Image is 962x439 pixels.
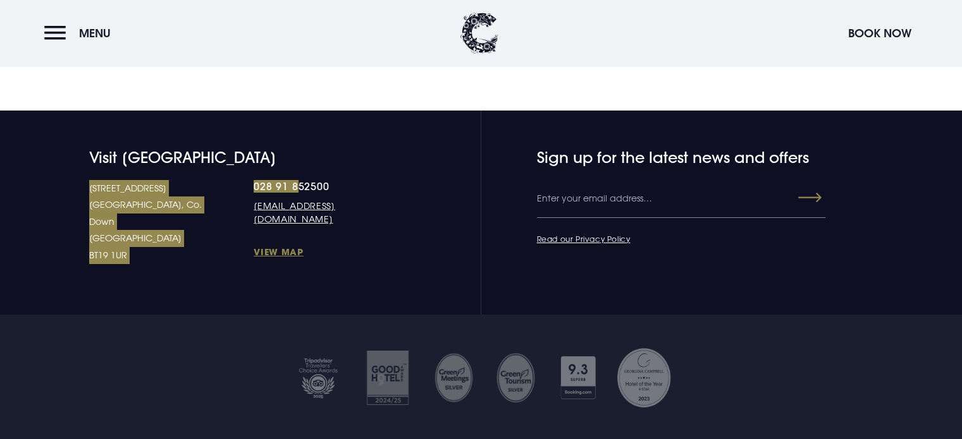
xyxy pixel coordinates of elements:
[496,352,536,403] img: GM SILVER TRANSPARENT
[44,20,117,47] button: Menu
[89,148,399,167] h4: Visit [GEOGRAPHIC_DATA]
[290,346,347,409] img: Tripadvisor travellers choice 2025
[537,148,774,167] h4: Sign up for the latest news and offers
[89,180,254,264] p: [STREET_ADDRESS] [GEOGRAPHIC_DATA], Co. Down [GEOGRAPHIC_DATA] BT19 1UR
[254,246,398,258] a: View Map
[553,346,603,409] img: Booking com 1
[433,352,473,403] img: Untitled design 35
[615,346,672,409] img: Georgina Campbell Award 2023
[254,199,398,226] a: [EMAIL_ADDRESS][DOMAIN_NAME]
[537,180,825,218] input: Enter your email address…
[460,13,498,54] img: Clandeboye Lodge
[79,26,111,40] span: Menu
[537,234,631,244] a: Read our Privacy Policy
[359,346,416,409] img: Good hotel 24 25 2
[776,186,822,209] button: Submit
[842,20,918,47] button: Book Now
[254,180,398,193] a: 028 91 852500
